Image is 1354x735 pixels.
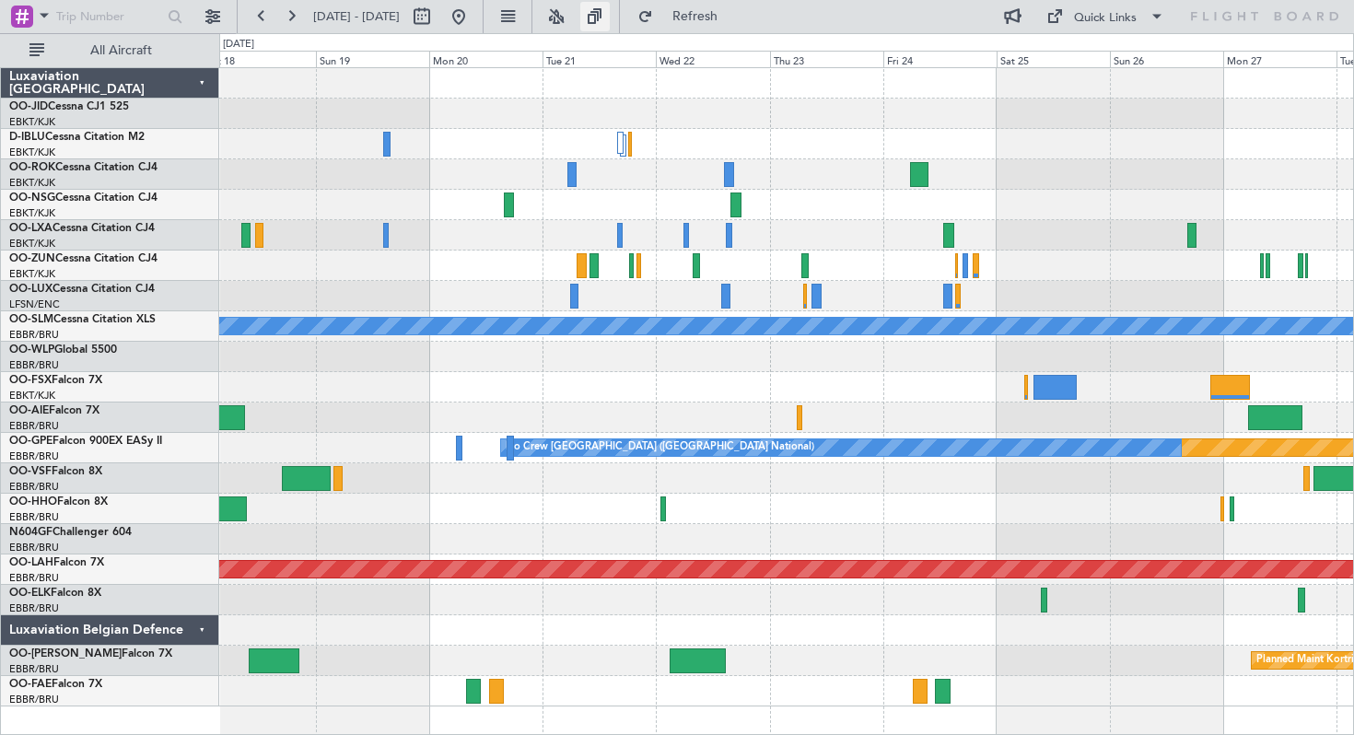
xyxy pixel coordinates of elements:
[9,389,55,402] a: EBKT/KJK
[429,51,543,67] div: Mon 20
[1074,9,1137,28] div: Quick Links
[9,480,59,494] a: EBBR/BRU
[9,648,172,659] a: OO-[PERSON_NAME]Falcon 7X
[9,419,59,433] a: EBBR/BRU
[9,375,52,386] span: OO-FSX
[629,2,740,31] button: Refresh
[9,557,104,568] a: OO-LAHFalcon 7X
[9,405,49,416] span: OO-AIE
[506,434,814,461] div: No Crew [GEOGRAPHIC_DATA] ([GEOGRAPHIC_DATA] National)
[9,328,59,342] a: EBBR/BRU
[9,237,55,251] a: EBKT/KJK
[9,601,59,615] a: EBBR/BRU
[9,466,102,477] a: OO-VSFFalcon 8X
[9,449,59,463] a: EBBR/BRU
[9,162,55,173] span: OO-ROK
[313,8,400,25] span: [DATE] - [DATE]
[9,162,158,173] a: OO-ROKCessna Citation CJ4
[9,206,55,220] a: EBKT/KJK
[9,253,55,264] span: OO-ZUN
[9,192,55,204] span: OO-NSG
[9,176,55,190] a: EBKT/KJK
[9,223,53,234] span: OO-LXA
[9,284,155,295] a: OO-LUXCessna Citation CJ4
[543,51,656,67] div: Tue 21
[223,37,254,52] div: [DATE]
[1037,2,1173,31] button: Quick Links
[9,466,52,477] span: OO-VSF
[9,297,60,311] a: LFSN/ENC
[9,405,99,416] a: OO-AIEFalcon 7X
[9,132,45,143] span: D-IBLU
[9,527,53,538] span: N604GF
[1223,51,1336,67] div: Mon 27
[9,557,53,568] span: OO-LAH
[997,51,1110,67] div: Sat 25
[9,344,54,356] span: OO-WLP
[9,375,102,386] a: OO-FSXFalcon 7X
[9,693,59,706] a: EBBR/BRU
[9,496,108,507] a: OO-HHOFalcon 8X
[9,588,51,599] span: OO-ELK
[9,358,59,372] a: EBBR/BRU
[48,44,194,57] span: All Aircraft
[9,101,48,112] span: OO-JID
[316,51,429,67] div: Sun 19
[9,253,158,264] a: OO-ZUNCessna Citation CJ4
[9,679,52,690] span: OO-FAE
[9,132,145,143] a: D-IBLUCessna Citation M2
[883,51,997,67] div: Fri 24
[9,267,55,281] a: EBKT/KJK
[9,115,55,129] a: EBKT/KJK
[9,571,59,585] a: EBBR/BRU
[20,36,200,65] button: All Aircraft
[9,588,101,599] a: OO-ELKFalcon 8X
[770,51,883,67] div: Thu 23
[9,284,53,295] span: OO-LUX
[9,314,156,325] a: OO-SLMCessna Citation XLS
[9,679,102,690] a: OO-FAEFalcon 7X
[9,648,122,659] span: OO-[PERSON_NAME]
[9,101,129,112] a: OO-JIDCessna CJ1 525
[9,192,158,204] a: OO-NSGCessna Citation CJ4
[9,541,59,554] a: EBBR/BRU
[9,344,117,356] a: OO-WLPGlobal 5500
[9,436,162,447] a: OO-GPEFalcon 900EX EASy II
[203,51,316,67] div: Sat 18
[9,527,132,538] a: N604GFChallenger 604
[656,51,769,67] div: Wed 22
[657,10,734,23] span: Refresh
[9,510,59,524] a: EBBR/BRU
[9,496,57,507] span: OO-HHO
[9,314,53,325] span: OO-SLM
[9,223,155,234] a: OO-LXACessna Citation CJ4
[56,3,162,30] input: Trip Number
[9,436,53,447] span: OO-GPE
[9,662,59,676] a: EBBR/BRU
[1110,51,1223,67] div: Sun 26
[9,146,55,159] a: EBKT/KJK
